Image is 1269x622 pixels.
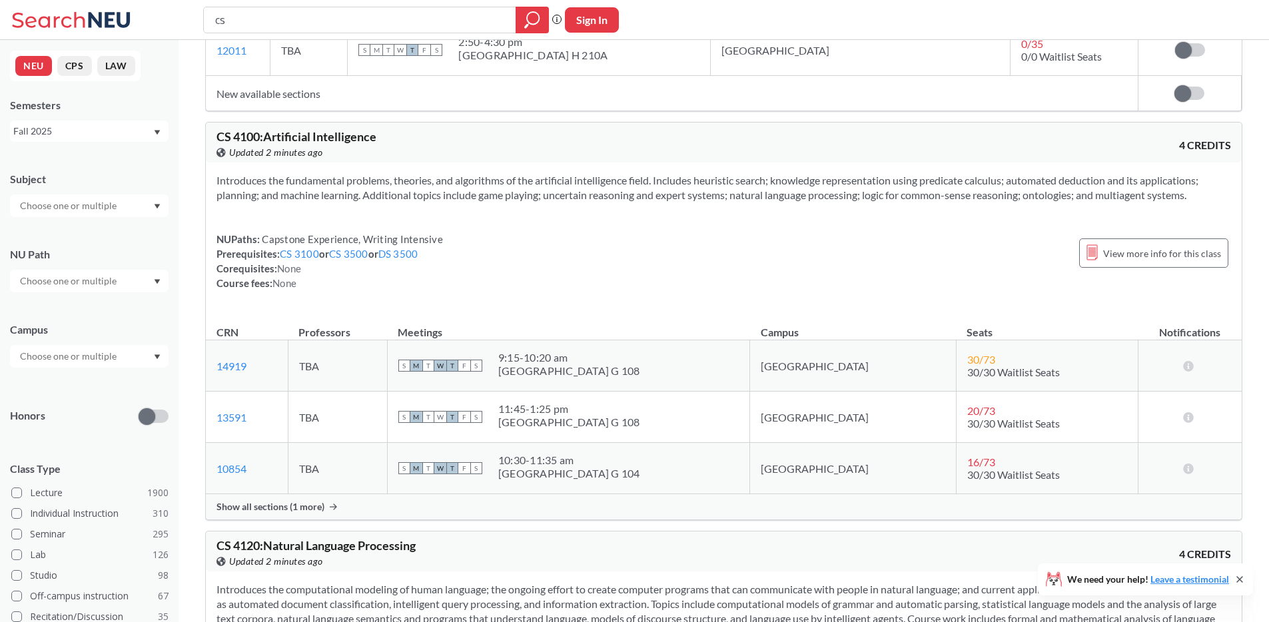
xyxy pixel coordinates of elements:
[10,172,169,186] div: Subject
[288,312,387,340] th: Professors
[398,411,410,423] span: S
[446,360,458,372] span: T
[1021,50,1102,63] span: 0/0 Waitlist Seats
[750,443,957,494] td: [GEOGRAPHIC_DATA]
[446,462,458,474] span: T
[750,312,957,340] th: Campus
[288,340,387,392] td: TBA
[216,129,376,144] span: CS 4100 : Artificial Intelligence
[11,505,169,522] label: Individual Instruction
[270,25,348,76] td: TBA
[406,44,418,56] span: T
[216,173,1231,202] section: Introduces the fundamental problems, theories, and algorithms of the artificial intelligence fiel...
[10,462,169,476] span: Class Type
[13,348,125,364] input: Choose one or multiple
[272,277,296,289] span: None
[358,44,370,56] span: S
[10,98,169,113] div: Semesters
[13,273,125,289] input: Choose one or multiple
[57,56,92,76] button: CPS
[750,392,957,443] td: [GEOGRAPHIC_DATA]
[458,462,470,474] span: F
[153,527,169,541] span: 295
[967,468,1060,481] span: 30/30 Waitlist Seats
[11,587,169,605] label: Off-campus instruction
[470,360,482,372] span: S
[418,44,430,56] span: F
[422,360,434,372] span: T
[498,402,640,416] div: 11:45 - 1:25 pm
[10,345,169,368] div: Dropdown arrow
[422,462,434,474] span: T
[10,408,45,424] p: Honors
[710,25,1011,76] td: [GEOGRAPHIC_DATA]
[410,411,422,423] span: M
[158,568,169,583] span: 98
[370,44,382,56] span: M
[206,76,1138,111] td: New available sections
[410,462,422,474] span: M
[378,248,418,260] a: DS 3500
[10,322,169,337] div: Campus
[11,567,169,584] label: Studio
[398,360,410,372] span: S
[458,49,608,62] div: [GEOGRAPHIC_DATA] H 210A
[277,262,301,274] span: None
[398,462,410,474] span: S
[329,248,368,260] a: CS 3500
[524,11,540,29] svg: magnifying glass
[216,462,246,475] a: 10854
[387,312,749,340] th: Meetings
[13,198,125,214] input: Choose one or multiple
[288,392,387,443] td: TBA
[1150,573,1229,585] a: Leave a testimonial
[11,484,169,501] label: Lecture
[154,130,161,135] svg: Dropdown arrow
[430,44,442,56] span: S
[216,325,238,340] div: CRN
[1021,37,1043,50] span: 0 / 35
[154,279,161,284] svg: Dropdown arrow
[153,506,169,521] span: 310
[15,56,52,76] button: NEU
[410,360,422,372] span: M
[216,501,324,513] span: Show all sections (1 more)
[216,538,416,553] span: CS 4120 : Natural Language Processing
[288,443,387,494] td: TBA
[1103,245,1221,262] span: View more info for this class
[260,233,443,245] span: Capstone Experience, Writing Intensive
[153,547,169,562] span: 126
[216,411,246,424] a: 13591
[516,7,549,33] div: magnifying glass
[1138,312,1242,340] th: Notifications
[967,404,995,417] span: 20 / 73
[967,353,995,366] span: 30 / 73
[158,589,169,603] span: 67
[458,360,470,372] span: F
[470,411,482,423] span: S
[470,462,482,474] span: S
[565,7,619,33] button: Sign In
[97,56,135,76] button: LAW
[13,124,153,139] div: Fall 2025
[216,44,246,57] a: 12011
[498,454,640,467] div: 10:30 - 11:35 am
[1067,575,1229,584] span: We need your help!
[154,204,161,209] svg: Dropdown arrow
[10,247,169,262] div: NU Path
[434,462,446,474] span: W
[11,525,169,543] label: Seminar
[216,360,246,372] a: 14919
[216,232,443,290] div: NUPaths: Prerequisites: or or Corequisites: Course fees:
[382,44,394,56] span: T
[154,354,161,360] svg: Dropdown arrow
[11,546,169,563] label: Lab
[229,145,323,160] span: Updated 2 minutes ago
[280,248,319,260] a: CS 3100
[10,194,169,217] div: Dropdown arrow
[394,44,406,56] span: W
[458,35,608,49] div: 2:50 - 4:30 pm
[750,340,957,392] td: [GEOGRAPHIC_DATA]
[229,554,323,569] span: Updated 2 minutes ago
[422,411,434,423] span: T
